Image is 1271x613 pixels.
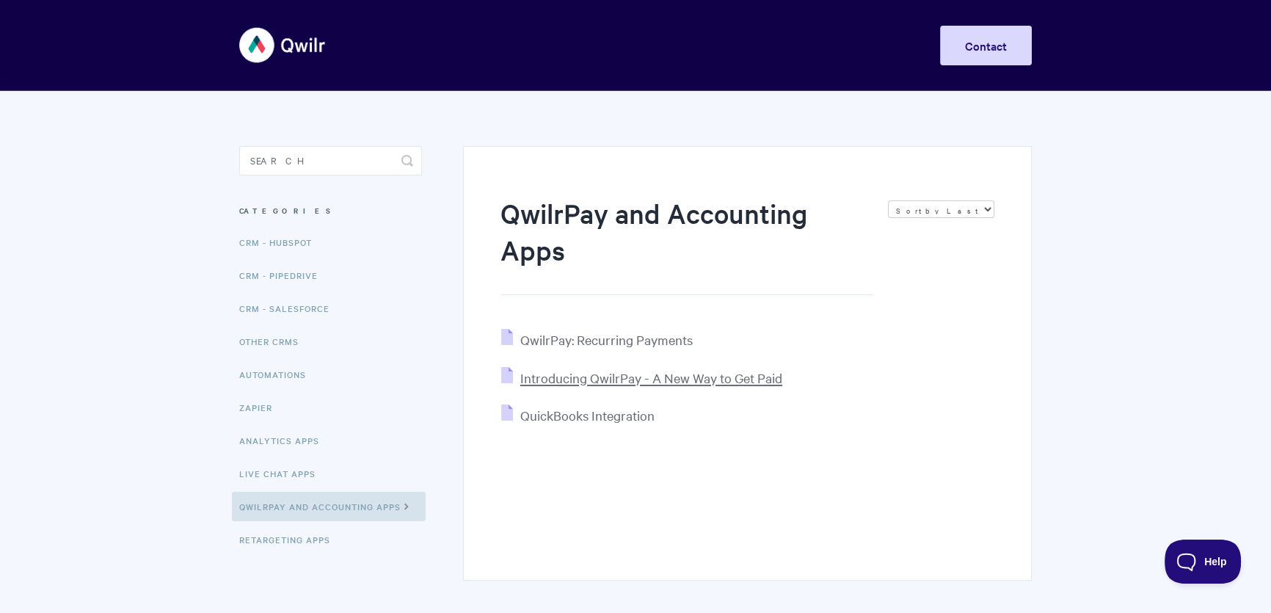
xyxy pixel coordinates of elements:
[501,331,693,348] a: QwilrPay: Recurring Payments
[239,261,329,290] a: CRM - Pipedrive
[520,407,655,424] span: QuickBooks Integration
[239,294,340,323] a: CRM - Salesforce
[239,228,323,257] a: CRM - HubSpot
[239,393,283,422] a: Zapier
[239,459,327,488] a: Live Chat Apps
[239,18,327,73] img: Qwilr Help Center
[239,146,422,175] input: Search
[500,195,873,295] h1: QwilrPay and Accounting Apps
[501,369,782,386] a: Introducing QwilrPay - A New Way to Get Paid
[232,492,426,521] a: QwilrPay and Accounting Apps
[501,407,655,424] a: QuickBooks Integration
[239,327,310,356] a: Other CRMs
[239,426,330,455] a: Analytics Apps
[1165,540,1242,584] iframe: Toggle Customer Support
[940,26,1032,65] a: Contact
[239,197,422,224] h3: Categories
[239,525,341,554] a: Retargeting Apps
[520,331,693,348] span: QwilrPay: Recurring Payments
[520,369,782,386] span: Introducing QwilrPay - A New Way to Get Paid
[888,200,994,218] select: Page reloads on selection
[239,360,317,389] a: Automations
